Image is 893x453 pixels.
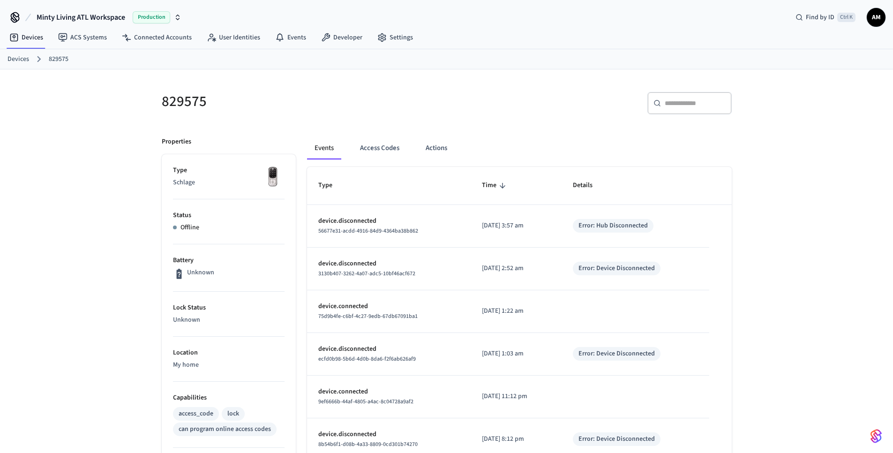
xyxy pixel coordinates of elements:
a: 829575 [49,54,68,64]
button: Events [307,137,341,159]
p: Offline [180,223,199,233]
p: My home [173,360,285,370]
p: Unknown [173,315,285,325]
button: Access Codes [353,137,407,159]
p: [DATE] 3:57 am [482,221,550,231]
p: [DATE] 8:12 pm [482,434,550,444]
p: Type [173,166,285,175]
span: 56677e31-acdd-4916-84d9-4364ba38b862 [318,227,418,235]
div: Error: Device Disconnected [578,264,655,273]
img: Yale Assure Touchscreen Wifi Smart Lock, Satin Nickel, Front [261,166,285,189]
div: Find by IDCtrl K [788,9,863,26]
p: device.disconnected [318,344,459,354]
p: Schlage [173,178,285,188]
span: Minty Living ATL Workspace [37,12,125,23]
p: device.disconnected [318,216,459,226]
div: access_code [179,409,213,419]
div: Error: Device Disconnected [578,349,655,359]
div: Error: Hub Disconnected [578,221,648,231]
p: Lock Status [173,303,285,313]
button: Actions [418,137,455,159]
p: Status [173,211,285,220]
p: [DATE] 11:12 pm [482,392,550,401]
span: AM [868,9,885,26]
span: Production [133,11,170,23]
p: [DATE] 2:52 am [482,264,550,273]
a: User Identities [199,29,268,46]
p: [DATE] 1:03 am [482,349,550,359]
a: Devices [2,29,51,46]
a: Devices [8,54,29,64]
p: Unknown [187,268,214,278]
p: device.connected [318,387,459,397]
button: AM [867,8,885,27]
span: Type [318,178,345,193]
img: SeamLogoGradient.69752ec5.svg [870,429,882,444]
p: Location [173,348,285,358]
div: can program online access codes [179,424,271,434]
div: ant example [307,137,732,159]
a: Connected Accounts [114,29,199,46]
span: 9ef6666b-44af-4805-a4ac-8c04728a9af2 [318,398,413,406]
a: ACS Systems [51,29,114,46]
h5: 829575 [162,92,441,111]
div: Error: Device Disconnected [578,434,655,444]
a: Settings [370,29,420,46]
p: device.disconnected [318,430,459,439]
p: Properties [162,137,191,147]
span: 3130b407-3262-4a07-adc5-10bf46acf672 [318,270,415,278]
a: Developer [314,29,370,46]
span: ecfd0b98-5b6d-4d0b-8da6-f2f6ab626af9 [318,355,416,363]
p: device.connected [318,302,459,311]
p: Capabilities [173,393,285,403]
div: lock [227,409,239,419]
span: Time [482,178,509,193]
span: Ctrl K [837,13,855,22]
p: Battery [173,256,285,265]
p: device.disconnected [318,259,459,269]
p: [DATE] 1:22 am [482,306,550,316]
span: Details [573,178,605,193]
span: 8b54b6f1-d08b-4a33-8809-0cd301b74270 [318,440,418,448]
span: 75d9b4fe-c6bf-4c27-9edb-67db67091ba1 [318,312,418,320]
a: Events [268,29,314,46]
span: Find by ID [806,13,834,22]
